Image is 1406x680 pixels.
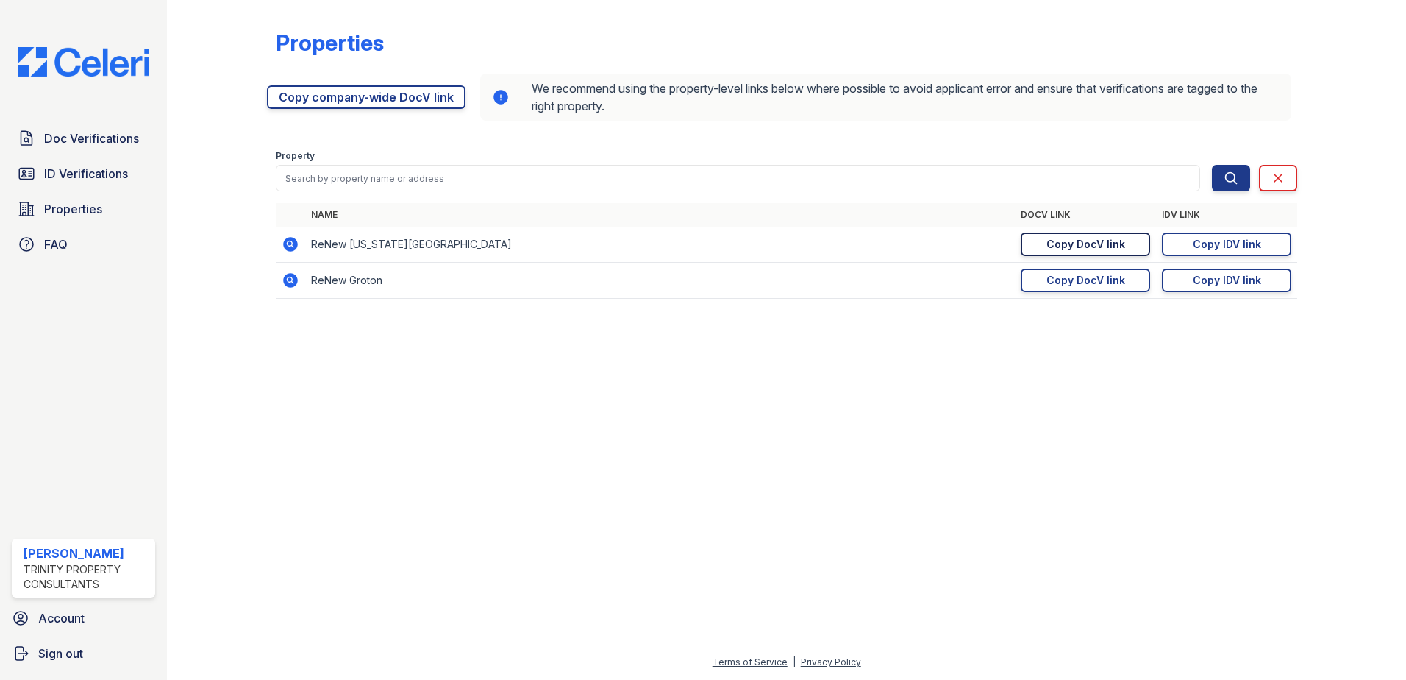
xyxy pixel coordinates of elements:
[1162,269,1291,292] a: Copy IDV link
[1015,203,1156,227] th: DocV Link
[24,562,149,592] div: Trinity Property Consultants
[1021,269,1150,292] a: Copy DocV link
[44,235,68,253] span: FAQ
[480,74,1291,121] div: We recommend using the property-level links below where possible to avoid applicant error and ens...
[1193,237,1261,252] div: Copy IDV link
[1021,233,1150,256] a: Copy DocV link
[276,150,315,162] label: Property
[44,200,102,218] span: Properties
[267,85,465,109] a: Copy company-wide DocV link
[305,227,1015,263] td: ReNew [US_STATE][GEOGRAPHIC_DATA]
[276,165,1200,191] input: Search by property name or address
[1156,203,1297,227] th: IDV Link
[12,124,155,153] a: Doc Verifications
[801,656,861,667] a: Privacy Policy
[276,29,384,56] div: Properties
[1162,233,1291,256] a: Copy IDV link
[1046,273,1125,288] div: Copy DocV link
[793,656,796,667] div: |
[38,609,85,627] span: Account
[6,639,161,668] a: Sign out
[305,203,1015,227] th: Name
[38,645,83,662] span: Sign out
[12,159,155,188] a: ID Verifications
[12,194,155,224] a: Properties
[713,656,788,667] a: Terms of Service
[6,47,161,77] img: CE_Logo_Blue-a8612792a0a2168367f1c8372b55b34899dd931a85d93a1a3d3e32e68fde9ad4.png
[1046,237,1125,252] div: Copy DocV link
[12,230,155,259] a: FAQ
[1193,273,1261,288] div: Copy IDV link
[44,130,139,147] span: Doc Verifications
[24,545,149,562] div: [PERSON_NAME]
[6,603,161,633] a: Account
[44,165,128,183] span: ID Verifications
[305,263,1015,299] td: ReNew Groton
